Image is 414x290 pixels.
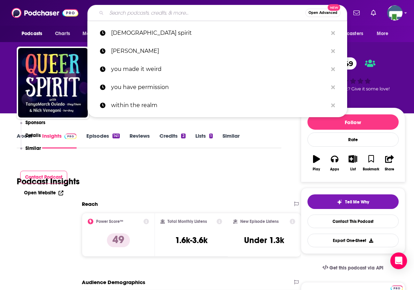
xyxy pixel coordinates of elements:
[25,132,41,138] p: Details
[96,219,123,224] h2: Power Score™
[351,7,362,19] a: Show notifications dropdown
[17,132,32,148] a: About
[380,151,398,176] button: Share
[78,27,116,40] button: open menu
[317,259,389,276] a: Get this podcast via API
[240,219,279,224] h2: New Episode Listens
[345,199,369,205] span: Tell Me Why
[307,215,399,228] a: Contact This Podcast
[175,235,208,245] h3: 1.6k-3.6k
[87,5,347,21] div: Search podcasts, credits, & more...
[55,29,70,39] span: Charts
[87,24,347,42] a: [DEMOGRAPHIC_DATA] spirit
[87,78,347,96] a: you have permission
[87,60,347,78] a: you made it weird
[17,27,51,40] button: open menu
[307,114,399,130] button: Follow
[330,167,339,171] div: Apps
[22,29,42,39] span: Podcasts
[307,194,399,209] button: tell me why sparkleTell Me Why
[344,151,362,176] button: List
[112,134,120,138] div: 141
[24,190,63,196] a: Open Website
[385,167,394,171] div: Share
[313,167,320,171] div: Play
[111,24,328,42] p: queer spirit
[308,11,337,15] span: Open Advanced
[20,132,41,145] button: Details
[159,132,185,148] a: Credits2
[18,48,88,118] img: The Queer Spirit
[209,134,213,138] div: 1
[368,7,379,19] a: Show notifications dropdown
[222,132,240,148] a: Similar
[307,132,399,147] div: Rate
[107,233,130,247] p: 49
[328,4,340,11] span: New
[387,5,403,21] span: Logged in as KCMedia
[111,78,328,96] p: you have permission
[82,201,98,207] h2: Reach
[25,145,41,151] p: Similar
[390,252,407,269] div: Open Intercom Messenger
[111,42,328,60] p: aaron abke
[301,53,405,96] div: 49Good podcast? Give it some love!
[130,132,150,148] a: Reviews
[111,96,328,114] p: within the realm
[20,145,41,158] button: Similar
[325,27,373,40] button: open menu
[111,60,328,78] p: you made it weird
[317,86,390,91] span: Good podcast? Give it some love!
[326,151,344,176] button: Apps
[372,27,397,40] button: open menu
[64,134,77,139] img: Podchaser Pro
[195,132,213,148] a: Lists1
[181,134,185,138] div: 2
[387,5,403,21] img: User Profile
[17,176,80,187] h1: Podcast Insights
[337,199,342,205] img: tell me why sparkle
[377,29,389,39] span: More
[305,9,341,17] button: Open AdvancedNew
[167,219,207,224] h2: Total Monthly Listens
[387,5,403,21] button: Show profile menu
[83,29,107,39] span: Monitoring
[329,265,383,271] span: Get this podcast via API
[87,42,347,60] a: [PERSON_NAME]
[350,167,356,171] div: List
[86,132,120,148] a: Episodes141
[363,167,379,171] div: Bookmark
[362,151,380,176] button: Bookmark
[82,279,145,285] h2: Audience Demographics
[50,27,74,40] a: Charts
[20,171,68,184] button: Contact Podcast
[87,96,347,114] a: within the realm
[307,234,399,247] button: Export One-Sheet
[11,6,78,19] img: Podchaser - Follow, Share and Rate Podcasts
[107,7,305,18] input: Search podcasts, credits, & more...
[244,235,284,245] h3: Under 1.3k
[307,151,326,176] button: Play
